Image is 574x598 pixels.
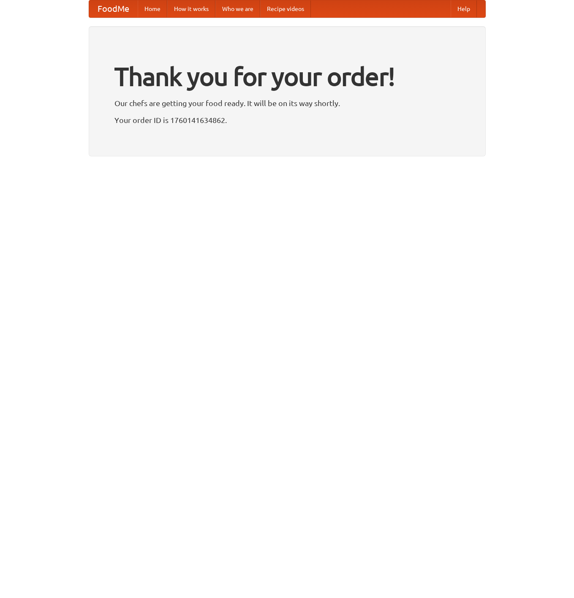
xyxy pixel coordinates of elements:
a: Help [451,0,477,17]
a: Recipe videos [260,0,311,17]
p: Our chefs are getting your food ready. It will be on its way shortly. [114,97,460,109]
a: Home [138,0,167,17]
p: Your order ID is 1760141634862. [114,114,460,126]
h1: Thank you for your order! [114,56,460,97]
a: FoodMe [89,0,138,17]
a: How it works [167,0,215,17]
a: Who we are [215,0,260,17]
